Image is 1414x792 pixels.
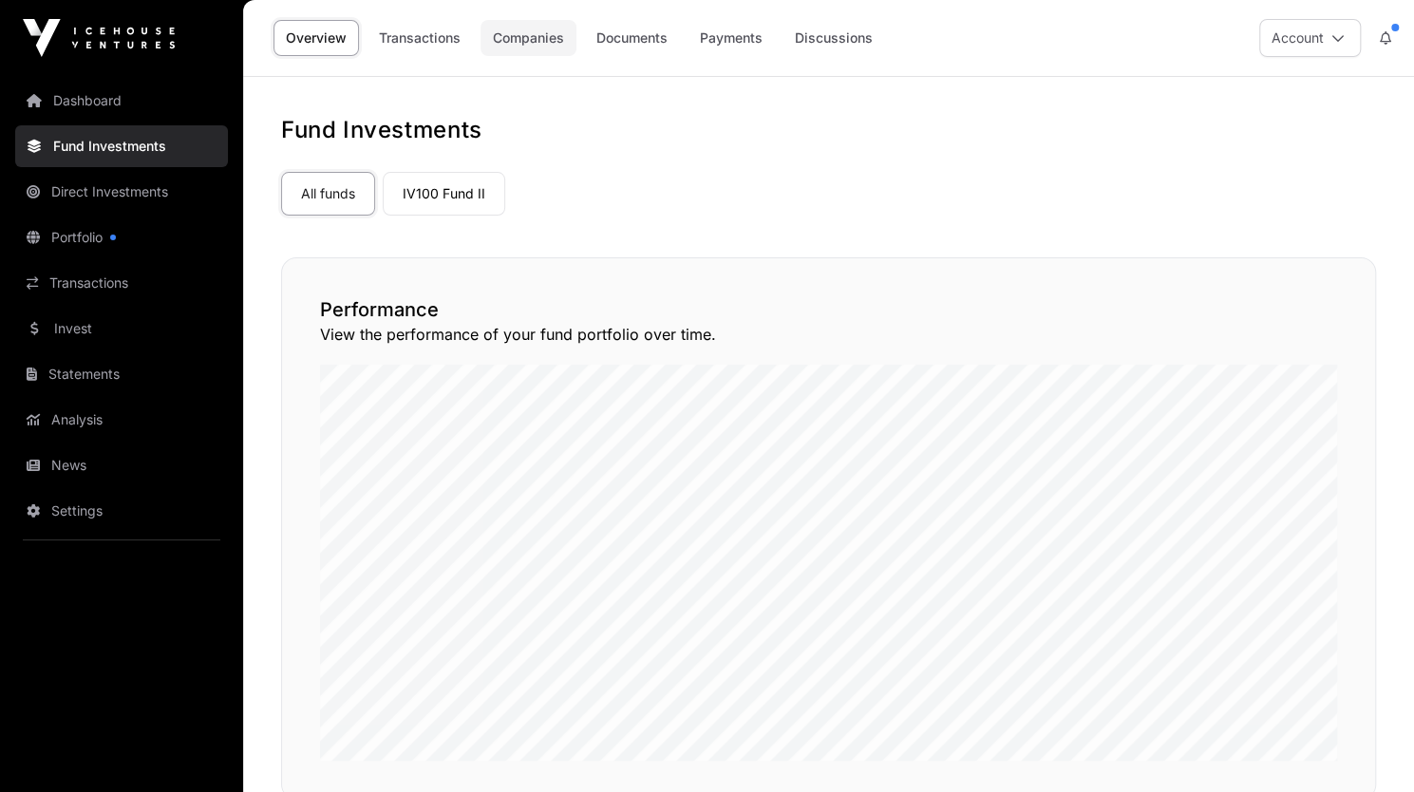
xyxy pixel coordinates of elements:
[584,20,680,56] a: Documents
[15,80,228,122] a: Dashboard
[273,20,359,56] a: Overview
[15,399,228,441] a: Analysis
[15,490,228,532] a: Settings
[15,444,228,486] a: News
[15,262,228,304] a: Transactions
[15,171,228,213] a: Direct Investments
[281,172,375,216] a: All funds
[320,323,1337,346] p: View the performance of your fund portfolio over time.
[15,353,228,395] a: Statements
[688,20,775,56] a: Payments
[1259,19,1361,57] button: Account
[383,172,505,216] a: IV100 Fund II
[481,20,576,56] a: Companies
[367,20,473,56] a: Transactions
[23,19,175,57] img: Icehouse Ventures Logo
[782,20,885,56] a: Discussions
[15,217,228,258] a: Portfolio
[15,125,228,167] a: Fund Investments
[320,296,1337,323] h2: Performance
[1319,701,1414,792] iframe: Chat Widget
[15,308,228,349] a: Invest
[281,115,1376,145] h1: Fund Investments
